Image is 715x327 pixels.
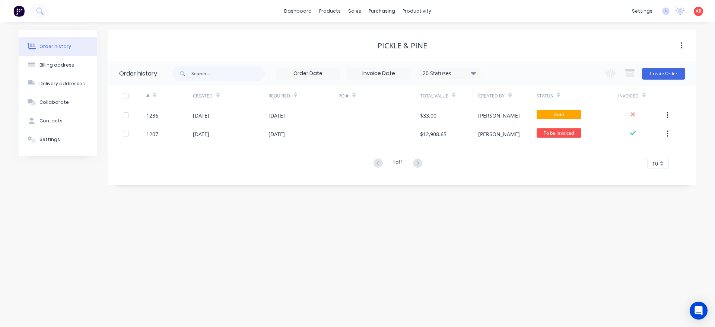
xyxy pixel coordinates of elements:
[618,86,665,106] div: Invoiced
[618,93,639,99] div: Invoiced
[280,6,315,17] a: dashboard
[393,158,403,169] div: 1 of 1
[537,93,553,99] div: Status
[193,86,268,106] div: Created
[315,6,344,17] div: products
[642,68,685,80] button: Create Order
[420,130,447,138] div: $12,908.65
[277,68,339,79] input: Order Date
[537,128,581,138] span: To be invoiced
[19,93,97,112] button: Collaborate
[628,6,656,17] div: settings
[690,302,708,320] div: Open Intercom Messenger
[399,6,435,17] div: productivity
[193,112,209,119] div: [DATE]
[19,74,97,93] button: Delivery addresses
[39,80,85,87] div: Delivery addresses
[378,41,427,50] div: Pickle & Pine
[19,130,97,149] button: Settings
[478,93,505,99] div: Created By
[420,93,448,99] div: Total Value
[478,86,536,106] div: Created By
[193,130,209,138] div: [DATE]
[339,93,349,99] div: PO #
[146,112,158,119] div: 1236
[39,136,60,143] div: Settings
[696,8,702,15] span: AR
[344,6,365,17] div: sales
[420,86,478,106] div: Total Value
[365,6,399,17] div: purchasing
[39,118,63,124] div: Contacts
[268,93,290,99] div: Required
[268,112,285,119] div: [DATE]
[537,110,581,119] span: Draft
[420,112,436,119] div: $33.00
[418,69,481,77] div: 20 Statuses
[13,6,25,17] img: Factory
[652,160,658,167] span: 10
[191,66,265,81] input: Search...
[537,86,618,106] div: Status
[146,130,158,138] div: 1207
[146,86,193,106] div: #
[347,68,410,79] input: Invoice Date
[39,62,74,68] div: Billing address
[268,86,339,106] div: Required
[478,130,520,138] div: [PERSON_NAME]
[19,112,97,130] button: Contacts
[39,99,69,106] div: Collaborate
[339,86,420,106] div: PO #
[193,93,213,99] div: Created
[19,56,97,74] button: Billing address
[39,43,71,50] div: Order history
[268,130,285,138] div: [DATE]
[478,112,520,119] div: [PERSON_NAME]
[119,69,157,78] div: Order history
[19,37,97,56] button: Order history
[146,93,149,99] div: #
